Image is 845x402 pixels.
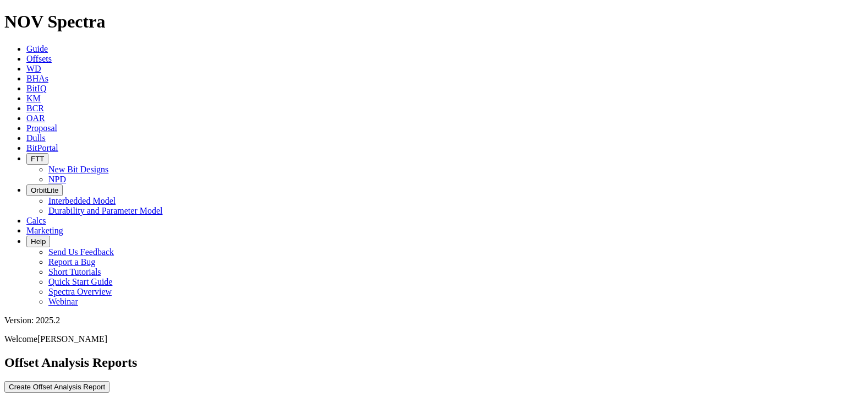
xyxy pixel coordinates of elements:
[48,257,95,267] a: Report a Bug
[31,186,58,194] span: OrbitLite
[48,277,112,286] a: Quick Start Guide
[48,175,66,184] a: NPD
[26,104,44,113] a: BCR
[4,12,841,32] h1: NOV Spectra
[26,184,63,196] button: OrbitLite
[26,226,63,235] a: Marketing
[48,165,108,174] a: New Bit Designs
[4,334,841,344] p: Welcome
[48,206,163,215] a: Durability and Parameter Model
[31,237,46,246] span: Help
[26,84,46,93] a: BitIQ
[26,153,48,165] button: FTT
[26,133,46,143] a: Dulls
[4,355,841,370] h2: Offset Analysis Reports
[26,216,46,225] a: Calcs
[26,143,58,153] a: BitPortal
[26,74,48,83] a: BHAs
[26,94,41,103] a: KM
[26,54,52,63] a: Offsets
[31,155,44,163] span: FTT
[37,334,107,344] span: [PERSON_NAME]
[26,113,45,123] a: OAR
[48,196,116,205] a: Interbedded Model
[48,297,78,306] a: Webinar
[26,236,50,247] button: Help
[48,247,114,257] a: Send Us Feedback
[26,64,41,73] a: WD
[26,44,48,53] a: Guide
[4,381,109,393] button: Create Offset Analysis Report
[48,287,112,296] a: Spectra Overview
[4,316,841,325] div: Version: 2025.2
[48,267,101,276] a: Short Tutorials
[26,123,57,133] a: Proposal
